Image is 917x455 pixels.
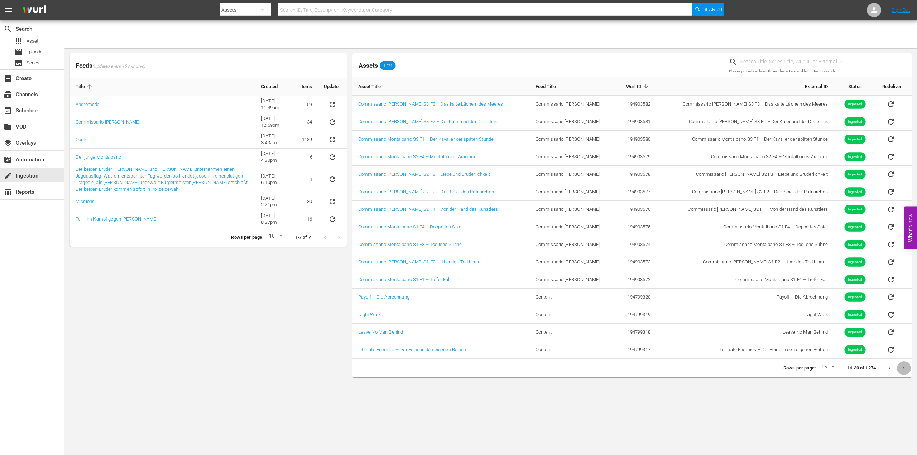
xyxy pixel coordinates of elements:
td: 194903578 [615,166,656,183]
a: Commissario Montalbano S3 F1 – Der Kavalier der späten Stunde [358,136,494,142]
a: Andromeda [76,102,100,107]
td: Commissario [PERSON_NAME] S3 F2 – Der Kater und der Distelfink [656,113,834,131]
span: Channels [4,90,12,99]
span: Ingested [844,312,865,318]
td: 194903577 [615,183,656,201]
span: Automation [4,155,12,164]
span: Search [703,3,722,16]
a: Intimate Enemies – Der Feind in den eigenen Reihen [358,347,466,352]
td: Commissario [PERSON_NAME] S1 F2 – Über den Tod hinaus [656,253,834,271]
span: Search [4,25,12,33]
span: VOD [4,122,12,131]
th: Feed Title [530,77,616,96]
td: [DATE] 12:59pm [255,113,294,131]
span: Title [76,83,94,90]
td: Commissario Montalbano S3 F1 – Der Kavalier der späten Stunde [656,131,834,148]
button: Next page [897,361,911,375]
span: Episode [14,48,23,57]
td: 194903573 [615,253,656,271]
span: Reports [4,188,12,196]
span: Ingested [844,172,865,177]
td: 1 [294,166,318,193]
a: Commissario [PERSON_NAME] S1 F2 – Über den Tod hinaus [358,259,483,265]
th: Items [294,78,318,96]
button: Open Feedback Widget [904,206,917,249]
span: 1,274 [380,63,396,68]
a: Night Walk [358,312,380,317]
span: Asset [27,38,38,45]
a: Sign Out [892,7,910,13]
td: 194799317 [615,341,656,359]
td: Commissario [PERSON_NAME] [530,131,616,148]
span: Ingested [844,189,865,195]
table: sticky table [352,77,912,359]
td: Leave No Man Behind [656,324,834,341]
a: Commissario [PERSON_NAME] S2 F1 – Von der Hand des Künstlers [358,207,498,212]
td: Night Walk [656,306,834,324]
th: Update [318,78,347,96]
a: Commissario [PERSON_NAME] [76,119,140,125]
span: Ingested [844,207,865,212]
td: 194903580 [615,131,656,148]
td: [DATE] 2:21pm [255,193,294,210]
span: Episode [27,48,43,55]
p: Rows per page: [783,365,816,372]
span: Ingested [844,277,865,282]
span: Ingested [844,224,865,230]
span: Assets [359,62,378,69]
td: Commissario Montalbano S1 F1 – Tiefer Fall [656,271,834,289]
a: Der junge Montalbano [76,154,121,160]
table: sticky table [70,78,347,228]
input: Search Title, Series Title, Wurl ID or External ID [740,57,912,67]
span: Created [261,83,287,90]
td: 30 [294,193,318,210]
td: Content [530,324,616,341]
td: Commissario [PERSON_NAME] [530,218,616,236]
p: Please provide at least three characters and hit Enter to search [729,68,912,74]
span: Ingestion [4,171,12,180]
span: Ingested [844,260,865,265]
span: Feeds [70,60,347,72]
span: Ingested [844,137,865,142]
th: Redeliver [877,77,912,96]
span: Schedule [4,106,12,115]
a: Leave No Man Behind [358,329,403,335]
td: 1189 [294,131,318,149]
a: Missions [76,199,95,204]
td: 194799320 [615,289,656,306]
a: Commissario [PERSON_NAME] S3 F3 – Das kalte Lächeln des Meeres [358,101,503,107]
td: Commissario [PERSON_NAME] [530,148,616,166]
a: Tell - Im Kampf gegen [PERSON_NAME] [76,216,157,222]
td: 16 [294,210,318,228]
td: [DATE] 11:49am [255,96,294,113]
td: Content [530,341,616,359]
td: Commissario [PERSON_NAME] S2 F3 – Liebe und Brüderlichkeit [656,166,834,183]
td: Commissario [PERSON_NAME] [530,96,616,113]
a: Commissario [PERSON_NAME] S2 F2 – Das Spiel des Patriarchen [358,189,494,194]
span: Ingested [844,330,865,335]
td: Intimate Enemies – Der Feind in den eigenen Reihen [656,341,834,359]
div: 15 [818,363,836,373]
td: Commissario [PERSON_NAME] [530,236,616,253]
td: Commissario Montalbano S2 F4 – Montalbanos Arancini [656,148,834,166]
td: [DATE] 4:30pm [255,149,294,166]
span: Ingested [844,102,865,107]
td: 194799318 [615,324,656,341]
span: Asset [14,37,23,45]
td: 194903579 [615,148,656,166]
td: 34 [294,113,318,131]
a: Commissario Montalbano S1 F4 – Doppeltes Spiel [358,224,462,229]
td: Content [530,289,616,306]
span: Series [14,59,23,67]
p: 16-30 of 1274 [847,365,876,372]
td: Commissario [PERSON_NAME] S2 F1 – Von der Hand des Künstlers [656,201,834,218]
td: Commissario Montalbano S1 F3 – Tödliche Sühne [656,236,834,253]
td: 194903581 [615,113,656,131]
td: 6 [294,149,318,166]
span: Asset Title [358,83,390,89]
td: Commissario Montalbano S1 F4 – Doppeltes Spiel [656,218,834,236]
td: 194903575 [615,218,656,236]
span: Overlays [4,139,12,147]
td: Commissario [PERSON_NAME] [530,253,616,271]
td: Commissario [PERSON_NAME] [530,201,616,218]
